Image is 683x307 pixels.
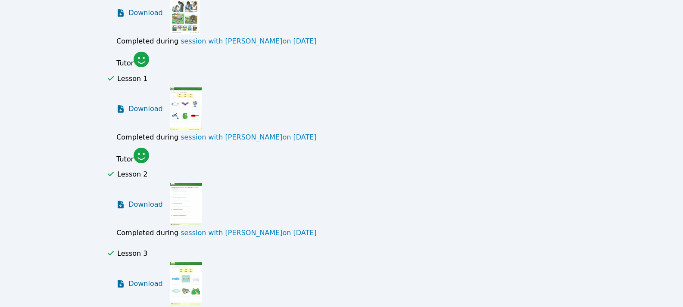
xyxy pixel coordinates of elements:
a: session with [PERSON_NAME]on [DATE] [181,228,316,238]
span: Tutor [116,155,134,163]
a: session with [PERSON_NAME]on [DATE] [181,132,316,143]
span: Completed during [116,229,316,237]
span: Completed during [116,37,316,45]
img: Lesson 3 [170,262,202,305]
span: Download [128,8,163,18]
span: Lesson 3 [117,249,147,257]
span: Lesson 1 [117,74,147,83]
a: session with [PERSON_NAME]on [DATE] [181,36,316,47]
img: Lesson 2 [170,183,202,226]
span: Download [128,279,163,289]
span: Tutor [116,59,134,67]
span: Download [128,199,163,210]
a: Download [116,183,163,226]
span: Lesson 2 [117,170,147,178]
span: Download [128,104,163,114]
a: Download [116,87,163,130]
a: Download [116,262,163,305]
span: Completed during [116,133,316,141]
img: Lesson 1 [170,87,202,130]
